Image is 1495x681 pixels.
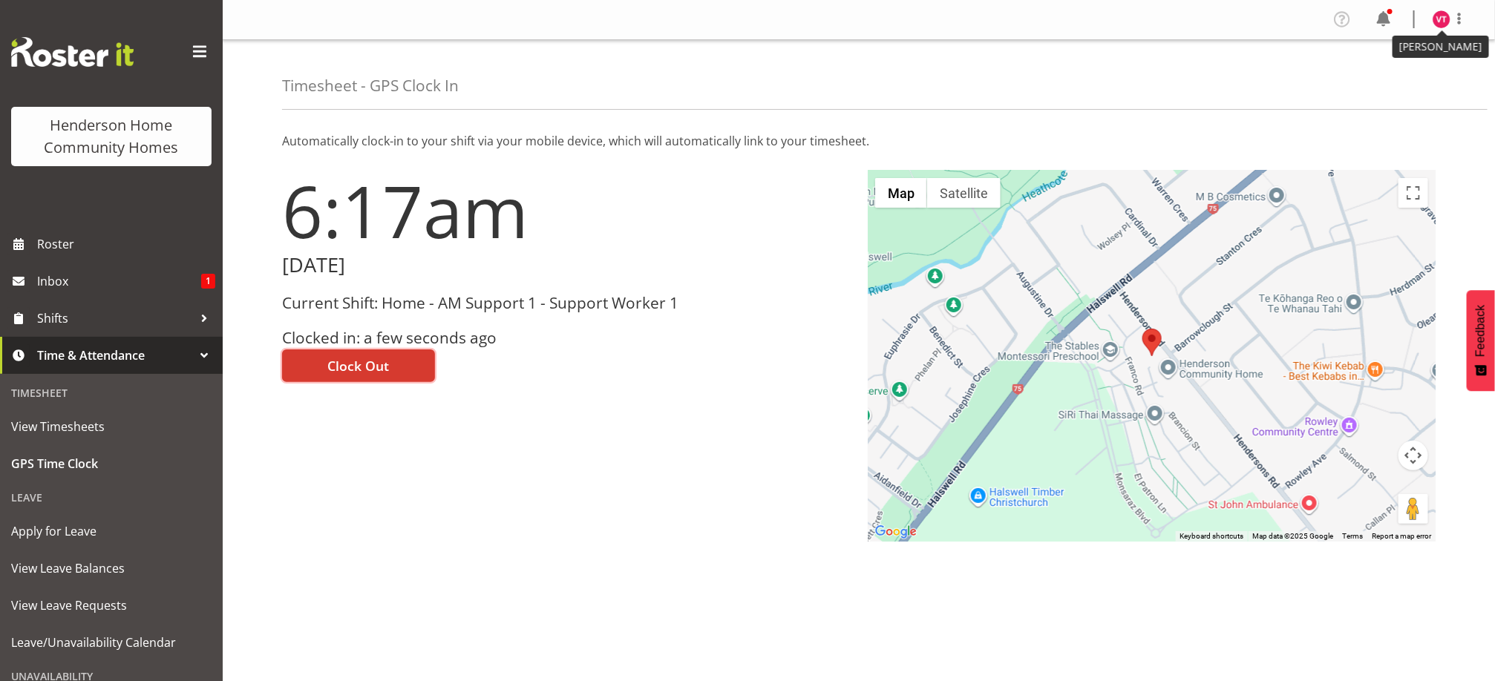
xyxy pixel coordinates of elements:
[282,132,1436,150] p: Automatically clock-in to your shift via your mobile device, which will automatically link to you...
[1372,532,1431,540] a: Report a map error
[37,344,193,366] span: Time & Attendance
[11,557,212,579] span: View Leave Balances
[4,550,219,587] a: View Leave Balances
[37,233,215,255] span: Roster
[1252,532,1333,540] span: Map data ©2025 Google
[927,178,1001,208] button: Show satellite imagery
[4,378,219,408] div: Timesheet
[282,329,850,346] h3: Clocked in: a few seconds ago
[871,522,920,542] a: Open this area in Google Maps (opens a new window)
[4,587,219,624] a: View Leave Requests
[282,77,459,94] h4: Timesheet - GPS Clock In
[11,594,212,616] span: View Leave Requests
[1467,290,1495,391] button: Feedback - Show survey
[11,453,212,475] span: GPS Time Clock
[282,349,435,382] button: Clock Out
[4,513,219,550] a: Apply for Leave
[282,254,850,277] h2: [DATE]
[11,520,212,542] span: Apply for Leave
[1474,305,1488,357] span: Feedback
[1399,441,1428,470] button: Map camera controls
[1399,494,1428,524] button: Drag Pegman onto the map to open Street View
[871,522,920,542] img: Google
[11,37,134,67] img: Rosterit website logo
[1180,531,1243,542] button: Keyboard shortcuts
[37,270,201,292] span: Inbox
[201,274,215,289] span: 1
[328,356,390,375] span: Clock Out
[11,631,212,654] span: Leave/Unavailability Calendar
[282,171,850,251] h1: 6:17am
[875,178,927,208] button: Show street map
[4,408,219,445] a: View Timesheets
[4,445,219,482] a: GPS Time Clock
[37,307,193,329] span: Shifts
[4,482,219,513] div: Leave
[1399,178,1428,208] button: Toggle fullscreen view
[11,415,212,438] span: View Timesheets
[4,624,219,661] a: Leave/Unavailability Calendar
[282,295,850,312] h3: Current Shift: Home - AM Support 1 - Support Worker 1
[26,114,197,159] div: Henderson Home Community Homes
[1342,532,1363,540] a: Terms
[1433,10,1450,28] img: vanessa-thornley8527.jpg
